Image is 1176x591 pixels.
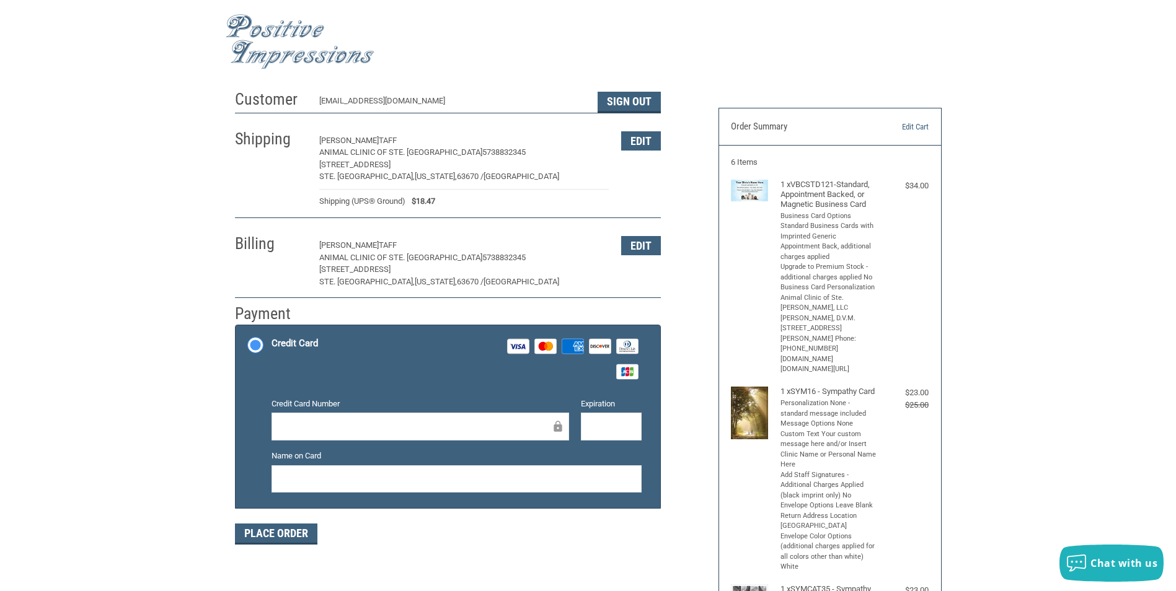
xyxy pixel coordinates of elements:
h2: Customer [235,89,307,110]
span: [US_STATE], [415,172,457,181]
span: [GEOGRAPHIC_DATA] [484,277,559,286]
span: 63670 / [457,277,484,286]
li: Upgrade to Premium Stock - additional charges applied No [780,262,877,282]
span: [PERSON_NAME] [319,136,379,145]
div: Credit Card [272,333,318,354]
h4: 1 x VBCSTD121-Standard, Appointment Backed, or Magnetic Business Card [780,180,877,210]
span: Chat with us [1090,556,1157,570]
span: STE. [GEOGRAPHIC_DATA], [319,277,415,286]
span: 5738832345 [482,253,526,262]
a: Edit Cart [865,121,929,133]
h3: 6 Items [731,157,929,167]
button: Edit [621,131,661,151]
li: Business Card Options Standard Business Cards with Imprinted Generic Appointment Back, additional... [780,211,877,263]
span: 63670 / [457,172,484,181]
li: Personalization None - standard message included [780,398,877,419]
span: ANIMAL CLINIC OF STE. [GEOGRAPHIC_DATA] [319,147,482,157]
span: Shipping (UPS® Ground) [319,195,405,208]
div: [EMAIL_ADDRESS][DOMAIN_NAME] [319,95,585,113]
h2: Billing [235,234,307,254]
label: Credit Card Number [272,398,569,410]
div: $25.00 [879,399,929,411]
li: Business Card Personalization Animal Clinic of Ste. [PERSON_NAME], LLC [PERSON_NAME], D.V.M. [STR... [780,282,877,375]
button: Edit [621,236,661,255]
h3: Order Summary [731,121,865,133]
h4: 1 x SYM16 - Sympathy Card [780,387,877,396]
button: Place Order [235,523,317,545]
span: [STREET_ADDRESS] [319,160,391,169]
h2: Shipping [235,129,307,149]
span: TAFF [379,136,397,145]
div: $34.00 [879,180,929,192]
label: Expiration [581,398,642,410]
span: [STREET_ADDRESS] [319,265,391,274]
li: Add Staff Signatures - Additional Charges Applied (black imprint only) No [780,470,877,501]
span: ANIMAL CLINIC OF STE. [GEOGRAPHIC_DATA] [319,253,482,262]
li: Envelope Options Leave Blank [780,501,877,511]
img: Positive Impressions [226,14,374,69]
div: $23.00 [879,387,929,399]
span: TAFF [379,240,397,250]
span: 5738832345 [482,147,526,157]
span: [GEOGRAPHIC_DATA] [484,172,559,181]
span: [PERSON_NAME] [319,240,379,250]
span: STE. [GEOGRAPHIC_DATA], [319,172,415,181]
li: Return Address Location [GEOGRAPHIC_DATA] [780,511,877,532]
button: Chat with us [1059,545,1164,582]
label: Name on Card [272,450,642,462]
button: Sign Out [598,92,661,113]
h2: Payment [235,304,307,324]
span: $18.47 [405,195,435,208]
span: [US_STATE], [415,277,457,286]
li: Custom Text Your custom message here and/or Insert Clinic Name or Personal Name Here [780,429,877,470]
li: Envelope Color Options (additional charges applied for all colors other than white) White [780,532,877,572]
li: Message Options None [780,419,877,429]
